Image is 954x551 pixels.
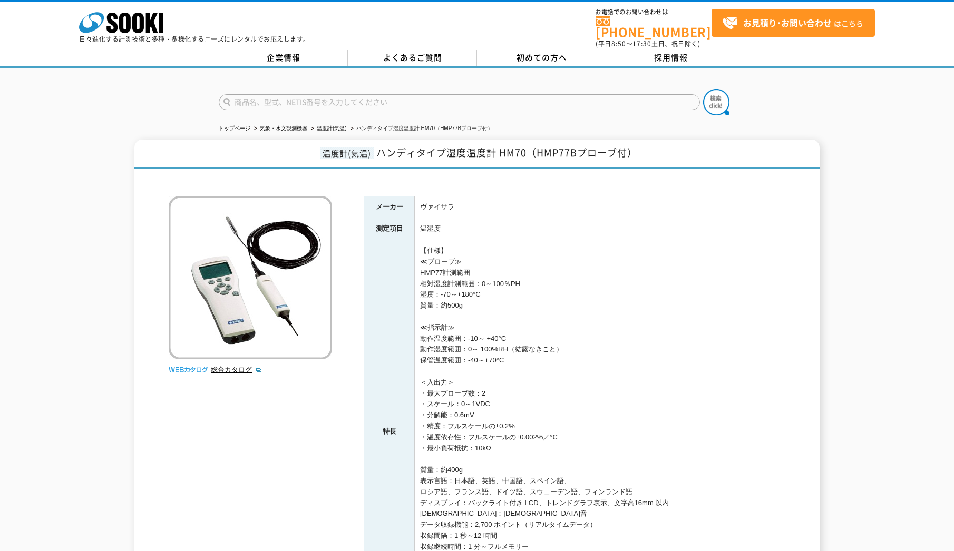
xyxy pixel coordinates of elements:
[317,125,347,131] a: 温度計(気温)
[219,94,700,110] input: 商品名、型式、NETIS番号を入力してください
[722,15,863,31] span: はこちら
[219,50,348,66] a: 企業情報
[632,39,651,48] span: 17:30
[219,125,250,131] a: トップページ
[596,39,700,48] span: (平日 ～ 土日、祝日除く)
[743,16,832,29] strong: お見積り･お問い合わせ
[611,39,626,48] span: 8:50
[169,365,208,375] img: webカタログ
[712,9,875,37] a: お見積り･お問い合わせはこちら
[596,16,712,38] a: [PHONE_NUMBER]
[348,50,477,66] a: よくあるご質問
[376,145,637,160] span: ハンディタイプ湿度温度計 HM70（HMP77Bプローブ付）
[320,147,374,159] span: 温度計(気温)
[364,196,415,218] th: メーカー
[348,123,493,134] li: ハンディタイプ湿度温度計 HM70（HMP77Bプローブ付）
[703,89,729,115] img: btn_search.png
[364,218,415,240] th: 測定項目
[79,36,310,42] p: 日々進化する計測技術と多種・多様化するニーズにレンタルでお応えします。
[211,366,262,373] a: 総合カタログ
[169,196,332,359] img: ハンディタイプ湿度温度計 HM70（HMP77Bプローブ付）
[260,125,307,131] a: 気象・水文観測機器
[606,50,735,66] a: 採用情報
[415,196,785,218] td: ヴァイサラ
[415,218,785,240] td: 温湿度
[477,50,606,66] a: 初めての方へ
[517,52,567,63] span: 初めての方へ
[596,9,712,15] span: お電話でのお問い合わせは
